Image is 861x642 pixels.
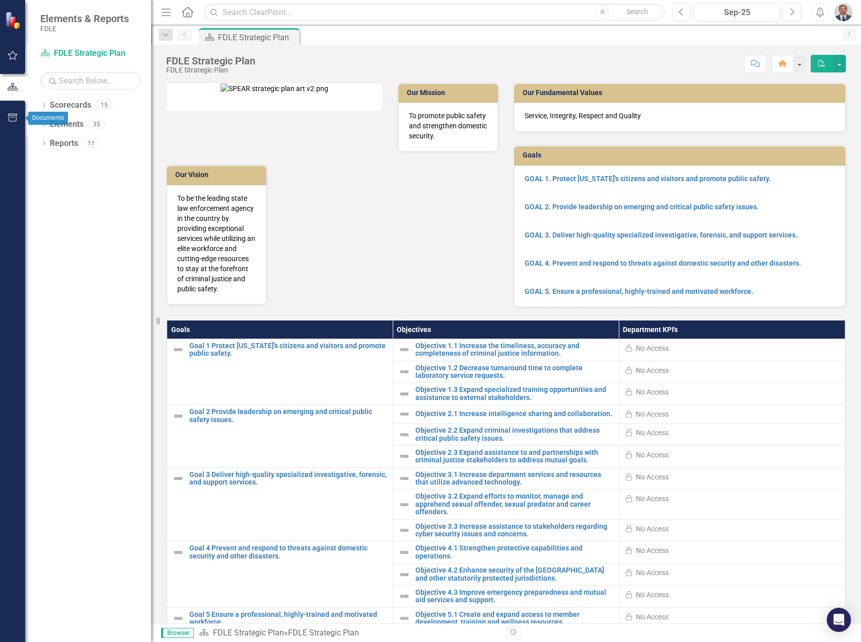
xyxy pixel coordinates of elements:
div: 35 [89,120,105,129]
div: FDLE Strategic Plan [166,55,255,66]
small: FDLE [40,25,129,33]
div: No Access [636,472,669,482]
a: Objective 1.2 Decrease turnaround time to complete laboratory service requests. [415,364,614,380]
img: Not Defined [398,524,410,536]
img: Not Defined [398,366,410,378]
div: » [199,627,498,639]
a: Objective 4.3 Improve emergency preparedness and mutual aid services and support. [415,589,614,604]
img: Not Defined [398,388,410,400]
div: No Access [636,387,669,397]
img: Not Defined [172,472,184,485]
input: Search Below... [40,72,141,90]
button: Sep-25 [694,3,780,21]
div: No Access [636,450,669,460]
a: Objective 2.3 Expand assistance to and partnerships with criminal justice stakeholders to address... [415,449,614,464]
img: John Nedeau [834,3,852,21]
div: No Access [636,494,669,504]
div: FDLE Strategic Plan [288,628,359,637]
div: No Access [636,428,669,438]
img: Not Defined [398,569,410,581]
div: FDLE Strategic Plan [166,66,255,74]
img: Not Defined [398,590,410,602]
img: Not Defined [172,410,184,422]
a: Objective 1.1 Increase the timeliness, accuracy and completeness of criminal justice information. [415,342,614,358]
a: FDLE Strategic Plan [213,628,284,637]
a: GOAL 4. Prevent and respond to threats against domestic security and other disasters. [525,259,801,267]
a: Goal 2 Provide leadership on emerging and critical public safety issues. [189,408,388,424]
div: No Access [636,545,669,555]
h3: Our Fundamental Values [523,89,840,97]
a: Objective 3.3 Increase assistance to stakeholders regarding cyber security issues and concerns. [415,523,614,538]
a: Objective 4.1 Strengthen protective capabilities and operations. [415,544,614,560]
img: SPEAR strategic plan art v2.png [221,84,328,94]
h3: Our Mission [407,89,493,97]
a: Objective 2.2 Expand criminal investigations that address critical public safety issues. [415,427,614,442]
div: Documents [28,112,68,125]
a: GOAL 1. Protect [US_STATE]'s citizens and visitors and promote public safety. [525,175,771,183]
img: Not Defined [172,546,184,558]
a: Goal 3 Deliver high-quality specialized investigative, forensic, and support services. [189,471,388,487]
a: Goal 4 Prevent and respond to threats against domestic security and other disasters. [189,544,388,560]
div: No Access [636,409,669,419]
div: No Access [636,568,669,578]
div: Open Intercom Messenger [827,608,851,632]
div: No Access [636,590,669,600]
a: Objective 3.1 Increase department services and resources that utilize advanced technology. [415,471,614,487]
p: Service, Integrity, Respect and Quality [525,111,835,121]
img: Not Defined [398,344,410,356]
button: Search [612,5,662,19]
h3: Goals [523,151,840,159]
a: GOAL 3. Deliver high-quality specialized investigative, forensic, and support services. [525,231,798,239]
a: Goal 5 Ensure a professional, highly-trained and motivated workforce. [189,611,388,626]
a: Objective 1.3 Expand specialized training opportunities and assistance to external stakeholders. [415,386,614,402]
img: Not Defined [172,612,184,624]
img: Not Defined [398,472,410,485]
a: GOAL 5. Ensure a professional, highly-trained and motivated workforce. [525,287,753,295]
input: Search ClearPoint... [204,4,665,21]
a: Reports [50,138,78,149]
div: No Access [636,365,669,375]
img: Not Defined [398,612,410,624]
a: FDLE Strategic Plan [40,48,141,59]
div: No Access [636,524,669,534]
img: Not Defined [398,546,410,558]
div: No Access [636,343,669,353]
img: Not Defined [398,450,410,462]
div: 11 [83,139,99,147]
p: To promote public safety and strengthen domestic security. [409,111,487,141]
h3: Our Vision [175,171,261,179]
a: Objective 4.2 Enhance security of the [GEOGRAPHIC_DATA] and other statutorily protected jurisdict... [415,567,614,582]
a: Objective 3.2 Expand efforts to monitor, manage and apprehend sexual offender, sexual predator an... [415,493,614,516]
span: Search [626,8,648,16]
a: GOAL 2. Provide leadership on emerging and critical public safety issues. [525,203,759,211]
img: Not Defined [398,499,410,511]
span: Elements & Reports [40,13,129,25]
img: Not Defined [398,429,410,441]
img: Not Defined [172,344,184,356]
div: Sep-25 [697,7,776,19]
a: Goal 1 Protect [US_STATE]'s citizens and visitors and promote public safety. [189,342,388,358]
span: Browser [161,628,194,638]
a: Objective 5.1 Create and expand access to member development, training and wellness resources. [415,611,614,626]
img: ClearPoint Strategy [5,12,23,29]
a: Objective 2.1 Increase intelligence sharing and collaboration. [415,410,614,418]
img: Not Defined [398,408,410,420]
a: Scorecards [50,100,91,111]
div: FDLE Strategic Plan [218,31,297,44]
div: 15 [96,101,112,110]
p: To be the leading state law enforcement agency in the country by providing exceptional services w... [177,193,256,294]
div: No Access [636,612,669,622]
